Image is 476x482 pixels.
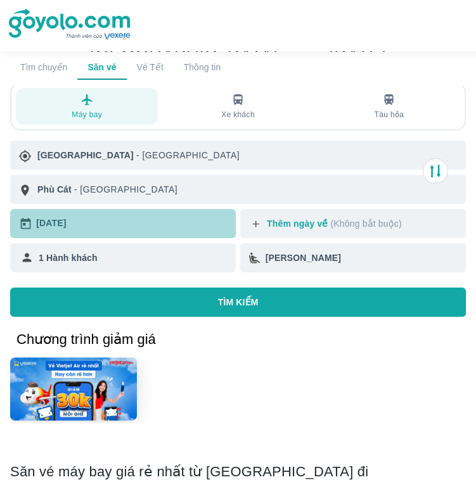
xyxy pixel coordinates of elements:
[127,52,174,80] a: Vé Tết
[10,357,137,421] img: banner-home
[9,9,132,41] img: logo
[11,84,465,129] div: transportation tabs
[174,52,231,80] a: Thông tin
[328,219,401,229] p: (Không bắt buộc)
[10,52,77,80] a: Tìm chuyến
[167,88,309,125] button: Xe khách
[36,214,230,232] div: [DATE]
[267,217,461,230] p: Thêm ngày về
[240,209,466,238] button: Thêm ngày về (Không bắt buộc)
[16,332,466,347] h2: Chương trình giảm giá
[10,288,466,317] button: TÌM KIẾM
[10,248,236,267] div: 1 Hành khách
[10,209,236,238] button: [DATE]
[218,296,259,308] p: TÌM KIẾM
[39,251,98,264] p: 1 Hành khách
[77,52,126,80] a: Săn vé
[16,88,158,125] button: Máy bay
[318,88,460,125] button: Tàu hỏa
[266,251,466,264] div: [PERSON_NAME]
